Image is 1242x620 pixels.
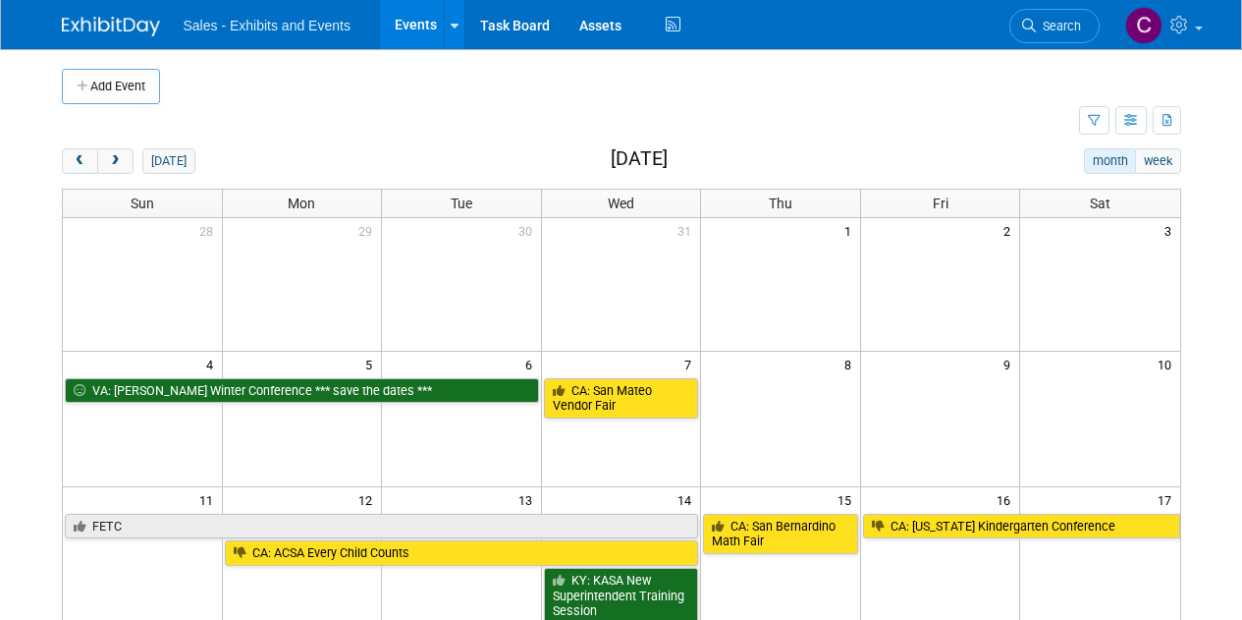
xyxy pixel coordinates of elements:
a: Search [1009,9,1100,43]
span: 5 [363,352,381,376]
span: 31 [675,218,700,243]
a: CA: San Mateo Vendor Fair [544,378,699,419]
span: 14 [675,487,700,512]
span: 16 [995,487,1019,512]
a: CA: San Bernardino Math Fair [703,514,858,554]
span: Sun [131,196,154,211]
button: next [97,148,134,174]
span: 4 [204,352,222,376]
span: 12 [356,487,381,512]
button: week [1135,148,1180,174]
span: Fri [933,196,948,211]
span: 15 [836,487,860,512]
span: Tue [451,196,472,211]
span: 11 [197,487,222,512]
a: FETC [65,514,699,539]
a: CA: ACSA Every Child Counts [225,540,699,566]
span: 17 [1156,487,1180,512]
button: Add Event [62,69,160,104]
a: CA: [US_STATE] Kindergarten Conference [863,514,1180,539]
h2: [DATE] [611,148,668,170]
span: Search [1036,19,1081,33]
span: Mon [288,196,315,211]
a: VA: [PERSON_NAME] Winter Conference *** save the dates *** [65,378,539,404]
span: 1 [842,218,860,243]
span: 13 [516,487,541,512]
span: 29 [356,218,381,243]
span: 9 [1001,352,1019,376]
img: Christine Lurz [1125,7,1162,44]
button: prev [62,148,98,174]
span: 6 [523,352,541,376]
span: Thu [769,196,792,211]
span: 30 [516,218,541,243]
span: 8 [842,352,860,376]
span: 3 [1162,218,1180,243]
button: [DATE] [142,148,194,174]
span: 10 [1156,352,1180,376]
span: Sat [1090,196,1110,211]
span: 2 [1001,218,1019,243]
img: ExhibitDay [62,17,160,36]
span: Sales - Exhibits and Events [184,18,351,33]
span: Wed [608,196,634,211]
span: 28 [197,218,222,243]
span: 7 [682,352,700,376]
button: month [1084,148,1136,174]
